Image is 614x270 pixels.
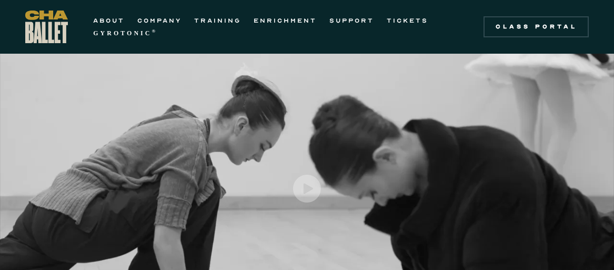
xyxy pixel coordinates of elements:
[194,14,241,27] a: TRAINING
[93,14,125,27] a: ABOUT
[137,14,182,27] a: COMPANY
[254,14,317,27] a: ENRICHMENT
[329,14,374,27] a: SUPPORT
[387,14,428,27] a: TICKETS
[490,23,582,31] div: Class Portal
[25,11,68,43] a: home
[93,27,157,39] a: GYROTONIC®
[93,29,152,37] strong: GYROTONIC
[152,28,157,34] sup: ®
[484,16,589,37] a: Class Portal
